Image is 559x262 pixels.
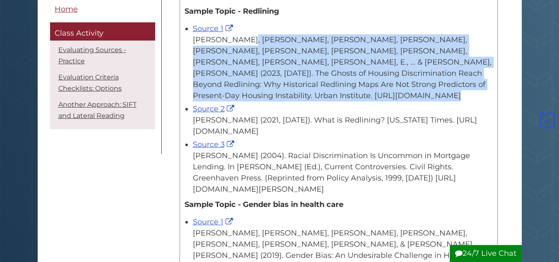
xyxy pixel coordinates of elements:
span: Home [55,5,78,14]
a: Source 2 [193,104,236,113]
a: Class Activity [50,23,155,41]
a: Back to Top [537,116,557,125]
a: Source 3 [193,140,236,149]
div: [PERSON_NAME] (2021, [DATE]). What is Redlining? [US_STATE] Times. [URL][DOMAIN_NAME] [193,115,493,137]
a: Source 1 [193,24,235,33]
b: Sample Topic - Gender bias in health care [185,200,343,209]
a: Evaluating Sources - Practice [58,46,126,65]
strong: Sample Topic - Redlining [185,7,279,16]
a: Source 1 [193,217,235,226]
div: [PERSON_NAME], [PERSON_NAME], [PERSON_NAME], [PERSON_NAME], [PERSON_NAME], [PERSON_NAME], [PERSON... [193,34,493,101]
a: Another Approach: SIFT and Lateral Reading [58,101,137,120]
div: [PERSON_NAME] (2004). Racial Discrimination Is Uncommon in Mortgage Lending. In [PERSON_NAME] (Ed... [193,150,493,195]
button: 24/7 Live Chat [450,245,522,262]
a: Evaluation Criteria Checklists: Options [58,73,122,92]
span: Class Activity [55,29,103,38]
